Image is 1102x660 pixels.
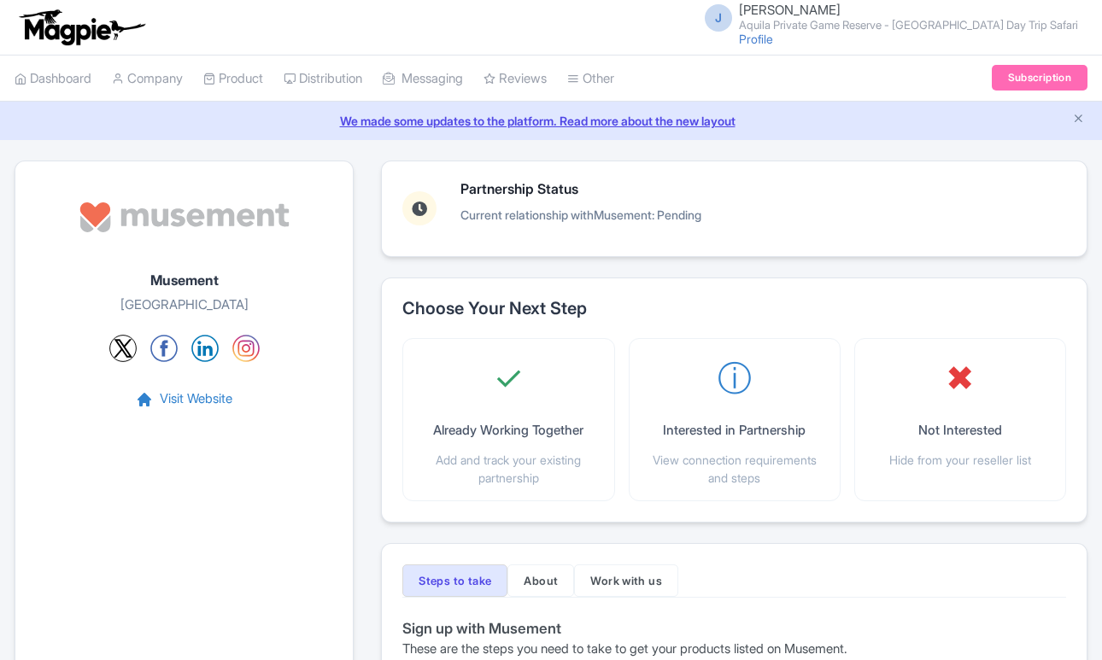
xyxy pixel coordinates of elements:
[15,9,148,46] img: logo-ab69f6fb50320c5b225c76a69d11143b.png
[739,20,1078,31] small: Aquila Private Game Reserve - [GEOGRAPHIC_DATA] Day Trip Safari
[1072,110,1085,130] button: Close announcement
[112,55,183,102] a: Company
[594,207,652,222] span: Musement
[739,2,841,18] span: [PERSON_NAME]
[460,182,701,197] h3: Partnership Status
[718,353,752,404] span: ⓘ
[417,451,600,487] p: Add and track your existing partnership
[417,353,600,487] button: ✓ Already Working Together Add and track your existing partnership
[136,389,232,409] a: Visit Website
[567,55,614,102] a: Other
[643,353,826,487] button: ⓘ Interested in Partnership View connection requirements and steps
[232,335,260,362] a: Instagram
[402,564,507,597] button: Steps to take
[150,273,219,289] h1: Musement
[574,564,678,597] button: Work with us
[383,55,463,102] a: Messaging
[109,335,137,362] a: Twitter
[484,55,547,102] a: Reviews
[15,55,91,102] a: Dashboard
[918,421,1002,441] p: Not Interested
[889,353,1031,469] button: ✖ Not Interested Hide from your reseller list
[507,564,574,597] button: About
[232,335,260,362] img: Instagram icon
[203,55,263,102] a: Product
[643,451,826,487] p: View connection requirements and steps
[946,353,975,404] span: ✖
[402,618,1066,640] p: Sign up with Musement
[150,335,178,362] a: Facebook
[494,353,523,404] span: ✓
[402,299,1066,318] h2: Choose Your Next Step
[10,112,1092,130] a: We made some updates to the platform. Read more about the new layout
[663,421,806,441] p: Interested in Partnership
[120,295,249,315] p: [GEOGRAPHIC_DATA]
[150,335,178,362] img: Facebook icon
[402,640,1066,659] div: These are the steps you need to take to get your products listed on Musement.
[992,65,1087,91] a: Subscription
[695,3,1078,31] a: J [PERSON_NAME] Aquila Private Game Reserve - [GEOGRAPHIC_DATA] Day Trip Safari
[460,206,701,224] p: Current relationship with : Pending
[109,335,137,362] img: Twitter icon
[705,4,732,32] span: J
[284,55,362,102] a: Distribution
[889,451,1031,469] p: Hide from your reseller list
[191,335,219,362] a: LinkedIn
[433,421,583,441] p: Already Working Together
[191,335,219,362] img: LinkedIn icon
[739,32,773,46] a: Profile
[78,182,291,253] img: fd58q73ijqpthwdnpuqf.svg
